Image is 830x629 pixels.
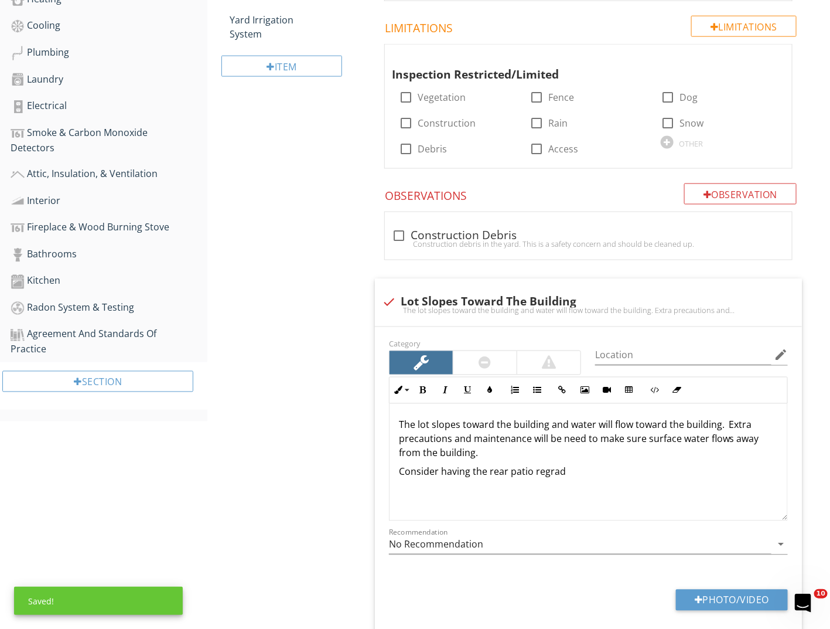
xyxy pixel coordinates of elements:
[5,5,23,38] div: Open Intercom Messenger
[679,139,703,148] div: OTHER
[418,143,447,155] label: Debris
[5,5,23,38] div: Intercom messenger
[11,166,207,182] div: Attic, Insulation, & Ventilation
[385,16,797,36] h4: Limitations
[11,220,207,235] div: Fireplace & Wood Burning Stove
[2,371,193,392] div: Section
[679,117,703,129] label: Snow
[691,16,797,37] div: Limitations
[418,117,476,129] label: Construction
[618,379,640,402] button: Insert Table
[11,18,207,33] div: Cooling
[11,247,207,262] div: Bathrooms
[221,56,342,77] div: Item
[679,91,698,103] label: Dog
[412,379,434,402] button: Bold (Ctrl+B)
[392,239,785,249] div: Construction debris in the yard. This is a safety concern and should be cleaned up.
[382,306,795,315] div: The lot slopes toward the building and water will flow toward the building. Extra precautions and...
[504,379,526,402] button: Ordered List
[549,117,568,129] label: Rain
[595,346,771,365] input: Location
[549,91,575,103] label: Fence
[14,587,183,615] div: Saved!
[389,339,420,349] label: Category
[5,5,23,38] div: Intercom
[399,418,778,460] p: The lot slopes toward the building and water will flow toward the building. Extra precautions and...
[399,465,778,479] p: Consider having the rear patio regrad
[11,98,207,114] div: Electrical
[389,535,771,555] input: Recommendation
[11,45,207,60] div: Plumbing
[774,538,788,552] i: arrow_drop_down
[684,183,797,205] div: Observation
[665,379,688,402] button: Clear Formatting
[643,379,665,402] button: Code View
[392,49,766,83] div: Inspection Restricted/Limited
[418,91,466,103] label: Vegetation
[11,274,207,289] div: Kitchen
[230,13,356,41] div: Yard Irrigation System
[551,379,573,402] button: Insert Link (Ctrl+K)
[11,72,207,87] div: Laundry
[573,379,596,402] button: Insert Image (Ctrl+P)
[596,379,618,402] button: Insert Video
[676,590,788,611] button: Photo/Video
[774,348,788,362] i: edit
[549,143,579,155] label: Access
[814,589,828,599] span: 10
[434,379,456,402] button: Italic (Ctrl+I)
[11,301,207,316] div: Radon System & Testing
[390,379,412,402] button: Inline Style
[790,589,818,617] iframe: Intercom live chat
[526,379,548,402] button: Unordered List
[11,125,207,155] div: Smoke & Carbon Monoxide Detectors
[385,183,797,203] h4: Observations
[456,379,479,402] button: Underline (Ctrl+U)
[11,193,207,209] div: Interior
[11,327,207,356] div: Agreement And Standards Of Practice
